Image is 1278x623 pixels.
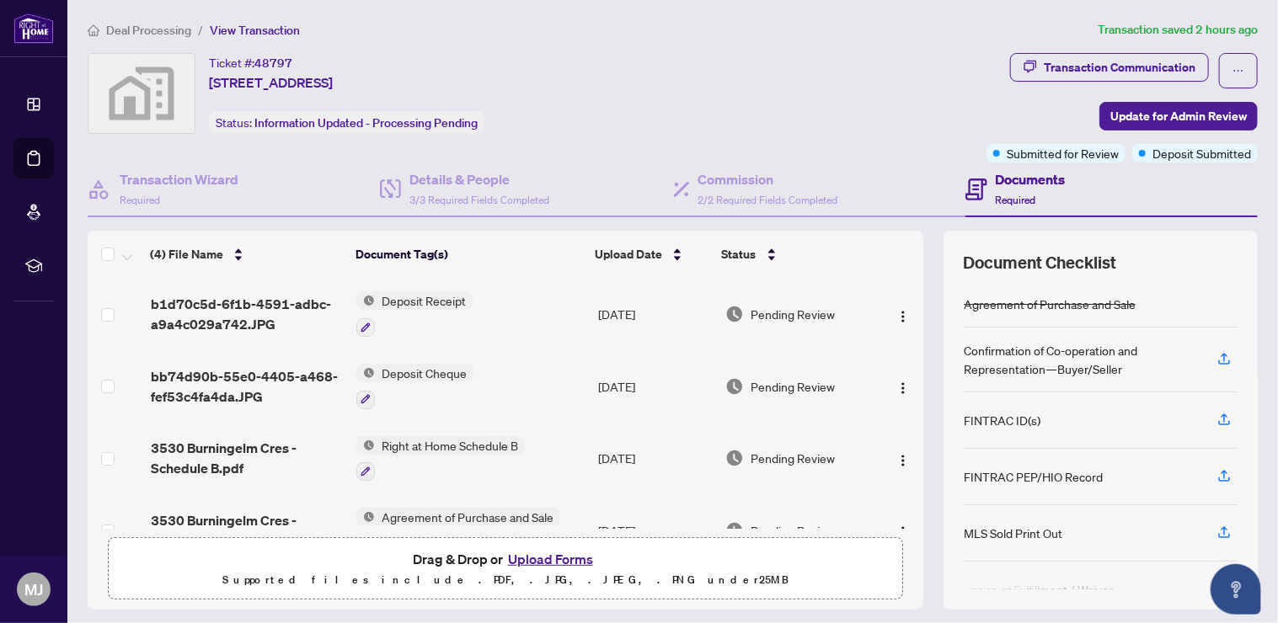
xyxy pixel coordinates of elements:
img: Document Status [725,377,744,396]
span: Deposit Submitted [1152,144,1251,162]
span: 2/2 Required Fields Completed [698,194,838,206]
button: Logo [890,373,917,400]
button: Update for Admin Review [1099,102,1258,130]
li: / [198,20,203,40]
img: Status Icon [356,508,375,526]
span: Deposit Cheque [375,364,473,382]
div: Transaction Communication [1044,54,1195,81]
img: Document Status [725,449,744,467]
button: Open asap [1211,564,1261,615]
div: FINTRAC ID(s) [964,411,1040,429]
span: Drag & Drop orUpload FormsSupported files include .PDF, .JPG, .JPEG, .PNG under25MB [109,538,902,600]
span: Update for Admin Review [1110,103,1247,130]
button: Status IconDeposit Receipt [356,291,473,337]
span: View Transaction [210,23,300,38]
img: Logo [896,381,910,395]
div: Status: [209,111,484,134]
span: ellipsis [1233,65,1244,77]
span: MJ [24,578,43,601]
td: [DATE] [591,494,719,567]
span: Required [996,194,1036,206]
span: b1d70c5d-6f1b-4591-adbc-a9a4c029a742.JPG [151,294,344,334]
span: 3530 Burningelm Cres - FINAL.pdf [151,510,344,551]
span: 48797 [254,56,292,71]
span: Drag & Drop or [413,548,598,570]
img: logo [13,13,54,44]
span: Deal Processing [106,23,191,38]
button: Status IconDeposit Cheque [356,364,473,409]
span: 3/3 Required Fields Completed [409,194,549,206]
div: FINTRAC PEP/HIO Record [964,467,1103,486]
p: Supported files include .PDF, .JPG, .JPEG, .PNG under 25 MB [119,570,892,590]
h4: Documents [996,169,1066,189]
span: Upload Date [595,245,662,264]
span: Agreement of Purchase and Sale [375,508,560,526]
span: home [88,24,99,36]
img: Logo [896,454,910,467]
span: Right at Home Schedule B [375,436,525,455]
span: Submitted for Review [1007,144,1119,162]
img: Logo [896,310,910,323]
img: Status Icon [356,364,375,382]
span: Required [120,194,160,206]
img: Logo [896,525,910,539]
button: Logo [890,517,917,544]
button: Logo [890,445,917,471]
td: [DATE] [591,278,719,350]
h4: Transaction Wizard [120,169,238,189]
span: [STREET_ADDRESS] [209,72,333,93]
span: bb74d90b-55e0-4405-a468-fef53c4fa4da.JPG [151,366,344,407]
span: (4) File Name [150,245,223,264]
span: Pending Review [751,305,835,323]
article: Transaction saved 2 hours ago [1098,20,1258,40]
th: Document Tag(s) [349,231,588,278]
h4: Details & People [409,169,549,189]
span: 3530 Burningelm Cres - Schedule B.pdf [151,438,344,478]
img: Status Icon [356,291,375,310]
span: Pending Review [751,377,835,396]
img: svg%3e [88,54,195,133]
img: Status Icon [356,436,375,455]
button: Status IconRight at Home Schedule B [356,436,525,482]
div: Ticket #: [209,53,292,72]
img: Document Status [725,305,744,323]
span: Document Checklist [964,251,1117,274]
td: [DATE] [591,423,719,495]
div: Agreement of Purchase and Sale [964,295,1136,313]
h4: Commission [698,169,838,189]
span: Pending Review [751,449,835,467]
td: [DATE] [591,350,719,423]
th: Status [715,231,874,278]
span: Deposit Receipt [375,291,473,310]
button: Transaction Communication [1010,53,1209,82]
span: Status [722,245,757,264]
button: Status IconAgreement of Purchase and Sale [356,508,560,553]
button: Upload Forms [503,548,598,570]
span: Information Updated - Processing Pending [254,115,478,130]
div: MLS Sold Print Out [964,524,1062,542]
img: Document Status [725,521,744,540]
div: Confirmation of Co-operation and Representation—Buyer/Seller [964,341,1197,378]
span: Pending Review [751,521,835,540]
th: (4) File Name [143,231,349,278]
th: Upload Date [588,231,715,278]
button: Logo [890,301,917,327]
